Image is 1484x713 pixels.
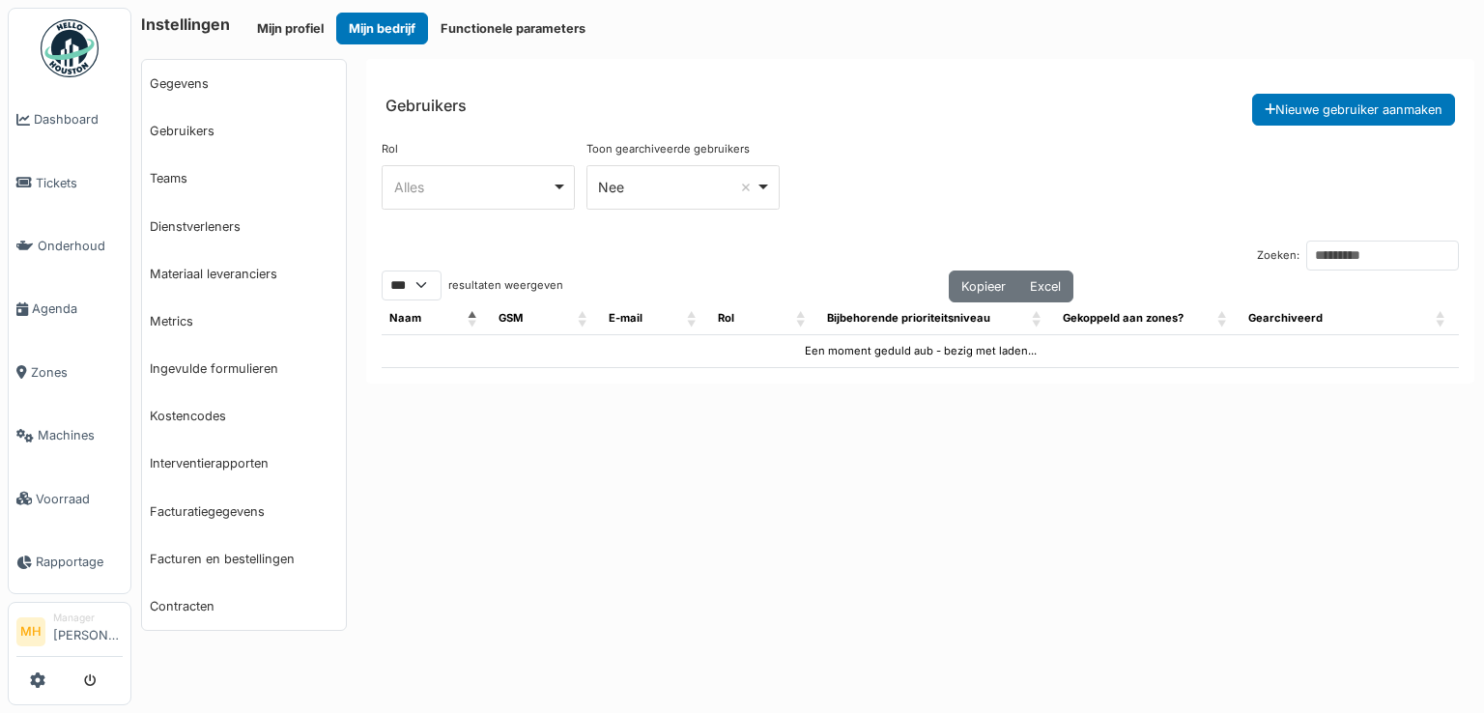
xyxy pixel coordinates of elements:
span: Voorraad [36,490,123,508]
span: Gekoppeld aan zones?: Activate to sort [1217,302,1229,334]
button: Kopieer [949,271,1018,302]
span: E-mail [609,311,642,325]
span: GSM [499,311,523,325]
span: Rapportage [36,553,123,571]
span: Dashboard [34,110,123,128]
img: Badge_color-CXgf-gQk.svg [41,19,99,77]
span: Bijbehorende prioriteitsniveau [827,311,990,325]
span: GSM: Activate to sort [578,302,589,334]
a: Rapportage [9,530,130,593]
span: Gekoppeld aan zones? [1063,311,1184,325]
a: Teams [142,155,346,202]
span: Onderhoud [38,237,123,255]
a: Voorraad [9,467,130,529]
label: Rol [382,141,398,157]
a: Gegevens [142,60,346,107]
a: Dienstverleners [142,203,346,250]
button: Functionele parameters [428,13,598,44]
li: MH [16,617,45,646]
span: Agenda [32,299,123,318]
div: Manager [53,611,123,625]
h6: Instellingen [141,15,230,34]
a: Gebruikers [142,107,346,155]
button: Remove item: 'false' [736,178,756,197]
a: Onderhoud [9,214,130,277]
div: Nee [598,177,756,197]
span: Naam [389,311,421,325]
button: Nieuwe gebruiker aanmaken [1252,94,1455,126]
span: E-mail: Activate to sort [687,302,699,334]
span: : Activate to sort [1436,302,1447,334]
a: Facturatiegegevens [142,488,346,535]
span: Bijbehorende prioriteitsniveau : Activate to sort [1032,302,1043,334]
span: Excel [1030,279,1061,294]
a: Zones [9,341,130,404]
button: Excel [1017,271,1073,302]
li: [PERSON_NAME] [53,611,123,652]
a: Machines [9,404,130,467]
div: Alles [394,177,552,197]
span: Rol: Activate to sort [796,302,808,334]
td: Een moment geduld aub - bezig met laden... [382,334,1459,367]
a: Facturen en bestellingen [142,535,346,583]
h6: Gebruikers [385,97,467,115]
label: resultaten weergeven [448,277,563,294]
a: Agenda [9,277,130,340]
span: Machines [38,426,123,444]
a: Interventierapporten [142,440,346,487]
a: Contracten [142,583,346,630]
span: Kopieer [961,279,1006,294]
span: Gearchiveerd [1248,311,1323,325]
label: Zoeken: [1257,247,1299,264]
span: Tickets [36,174,123,192]
a: Dashboard [9,88,130,151]
span: Rol [718,311,734,325]
a: Ingevulde formulieren [142,345,346,392]
a: Kostencodes [142,392,346,440]
span: Naam: Activate to invert sorting [468,302,479,334]
button: Mijn profiel [244,13,336,44]
a: Tickets [9,151,130,214]
button: Mijn bedrijf [336,13,428,44]
a: Metrics [142,298,346,345]
a: MH Manager[PERSON_NAME] [16,611,123,657]
a: Materiaal leveranciers [142,250,346,298]
label: Toon gearchiveerde gebruikers [586,141,750,157]
span: Zones [31,363,123,382]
